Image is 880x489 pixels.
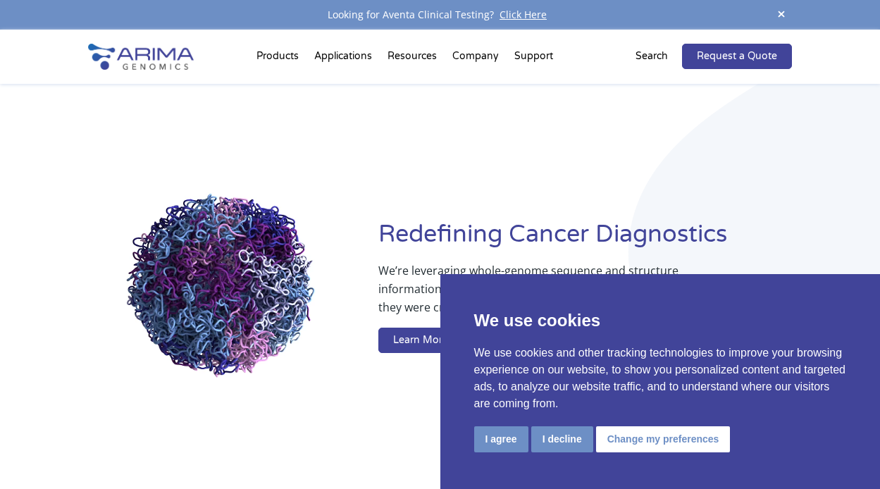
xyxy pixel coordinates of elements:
div: Looking for Aventa Clinical Testing? [88,6,792,24]
a: Learn More [378,328,463,353]
img: Arima-Genomics-logo [88,44,194,70]
p: We’re leveraging whole-genome sequence and structure information to ensure breakthrough therapies... [378,261,736,328]
button: I agree [474,426,528,452]
button: Change my preferences [596,426,731,452]
button: I decline [531,426,593,452]
h1: Redefining Cancer Diagnostics [378,218,793,261]
a: Request a Quote [682,44,792,69]
p: Search [636,47,668,66]
a: Click Here [494,8,552,21]
p: We use cookies [474,308,847,333]
p: We use cookies and other tracking technologies to improve your browsing experience on our website... [474,345,847,412]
